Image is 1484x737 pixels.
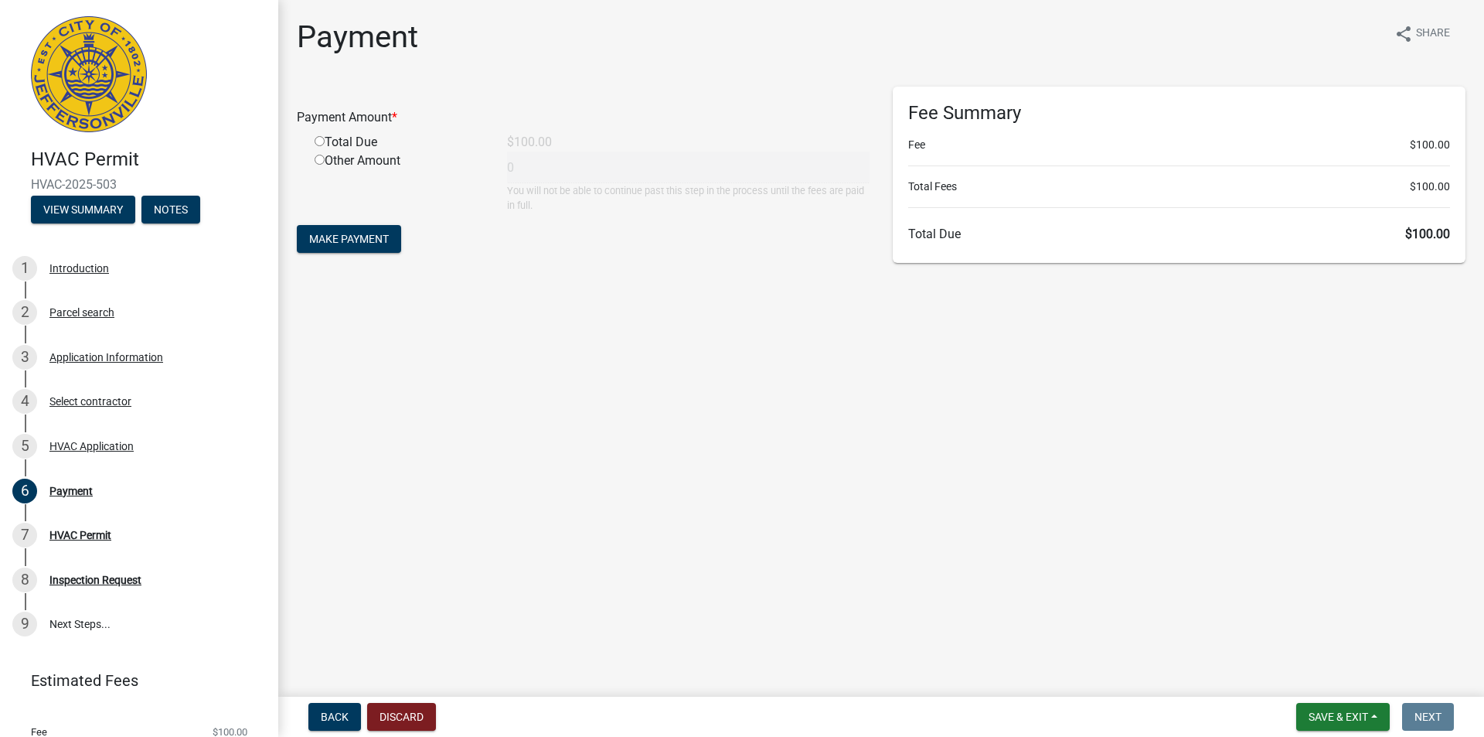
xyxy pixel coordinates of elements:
img: City of Jeffersonville, Indiana [31,16,147,132]
div: 4 [12,389,37,414]
button: Back [308,703,361,731]
span: Fee [31,727,47,737]
span: $100.00 [1410,179,1450,195]
a: Estimated Fees [12,665,254,696]
div: 8 [12,568,37,592]
div: HVAC Application [49,441,134,452]
button: Next [1402,703,1454,731]
span: Make Payment [309,233,389,245]
span: Share [1416,25,1450,43]
div: Other Amount [303,152,495,213]
span: HVAC-2025-503 [31,177,247,192]
div: HVAC Permit [49,530,111,541]
span: Back [321,711,349,723]
div: 2 [12,300,37,325]
h6: Fee Summary [908,102,1450,125]
button: Discard [367,703,436,731]
wm-modal-confirm: Summary [31,204,135,217]
h4: HVAC Permit [31,148,266,171]
div: Select contractor [49,396,131,407]
span: Next [1414,711,1441,723]
div: 7 [12,523,37,548]
span: $100.00 [1410,137,1450,153]
div: Payment [49,486,93,496]
button: Notes [141,196,200,223]
h6: Total Due [908,227,1450,241]
div: Introduction [49,263,109,274]
div: 1 [12,256,37,281]
i: share [1394,25,1413,43]
li: Total Fees [908,179,1450,195]
span: $100.00 [213,727,247,737]
div: Inspection Request [49,575,141,585]
li: Fee [908,137,1450,153]
span: Save & Exit [1309,711,1368,723]
div: 5 [12,434,37,459]
div: 9 [12,612,37,636]
h1: Payment [297,19,418,56]
div: Application Information [49,352,163,363]
button: shareShare [1382,19,1462,49]
button: Make Payment [297,225,401,253]
div: 3 [12,345,37,370]
wm-modal-confirm: Notes [141,204,200,217]
button: View Summary [31,196,135,223]
span: $100.00 [1405,227,1450,241]
div: Total Due [303,133,495,152]
button: Save & Exit [1296,703,1390,731]
div: Payment Amount [285,108,881,127]
div: 6 [12,479,37,503]
div: Parcel search [49,307,114,318]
